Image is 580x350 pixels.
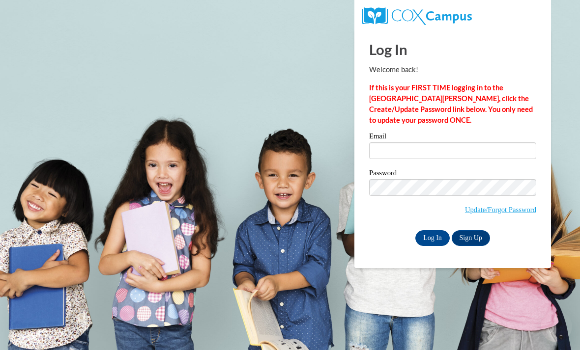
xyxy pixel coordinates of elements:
[415,230,450,246] input: Log In
[369,39,536,59] h1: Log In
[369,133,536,142] label: Email
[465,206,536,214] a: Update/Forgot Password
[541,311,572,342] iframe: Button to launch messaging window
[369,83,533,124] strong: If this is your FIRST TIME logging in to the [GEOGRAPHIC_DATA][PERSON_NAME], click the Create/Upd...
[369,64,536,75] p: Welcome back!
[369,169,536,179] label: Password
[362,7,472,25] img: COX Campus
[452,230,490,246] a: Sign Up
